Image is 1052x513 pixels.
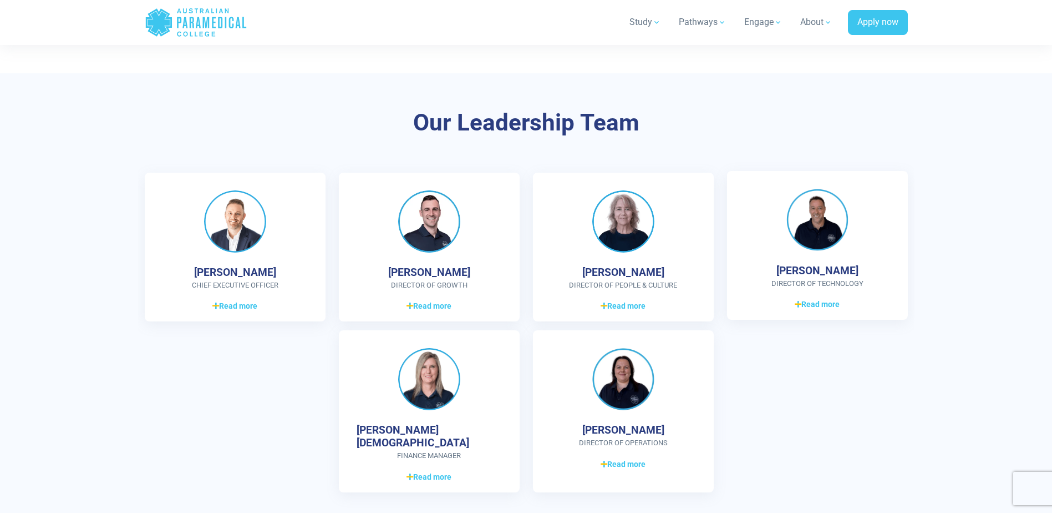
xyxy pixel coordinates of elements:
[204,190,266,253] img: Ben Poppy
[551,280,696,291] span: Director of People & Culture
[202,109,851,137] h3: Our Leadership Team
[601,300,646,312] span: Read more
[592,348,654,410] img: Jodi Weatherall
[776,264,858,277] h4: [PERSON_NAME]
[672,7,733,38] a: Pathways
[162,280,308,291] span: CHIEF EXECUTIVE OFFICER
[357,299,502,313] a: Read more
[551,457,696,471] a: Read more
[357,424,502,449] h4: [PERSON_NAME][DEMOGRAPHIC_DATA]
[398,348,460,410] img: Andrea Male
[848,10,908,36] a: Apply now
[738,7,789,38] a: Engage
[357,450,502,461] span: Finance Manager
[357,280,502,291] span: Director of Growth
[623,7,668,38] a: Study
[601,459,646,470] span: Read more
[745,278,890,289] span: Director of Technology
[406,471,451,483] span: Read more
[212,300,257,312] span: Read more
[388,266,470,279] h4: [PERSON_NAME]
[357,470,502,484] a: Read more
[551,299,696,313] a: Read more
[162,299,308,313] a: Read more
[145,4,247,41] a: Australian Paramedical College
[194,266,276,279] h4: [PERSON_NAME]
[592,190,654,253] img: Sally Metcalf
[745,298,890,311] a: Read more
[398,190,460,253] img: Stephen Booth
[582,266,664,279] h4: [PERSON_NAME]
[406,300,451,312] span: Read more
[794,7,839,38] a: About
[795,299,840,310] span: Read more
[582,424,664,436] h4: [PERSON_NAME]
[786,189,848,251] img: Kieron Mulcahy
[551,437,696,449] span: Director of Operations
